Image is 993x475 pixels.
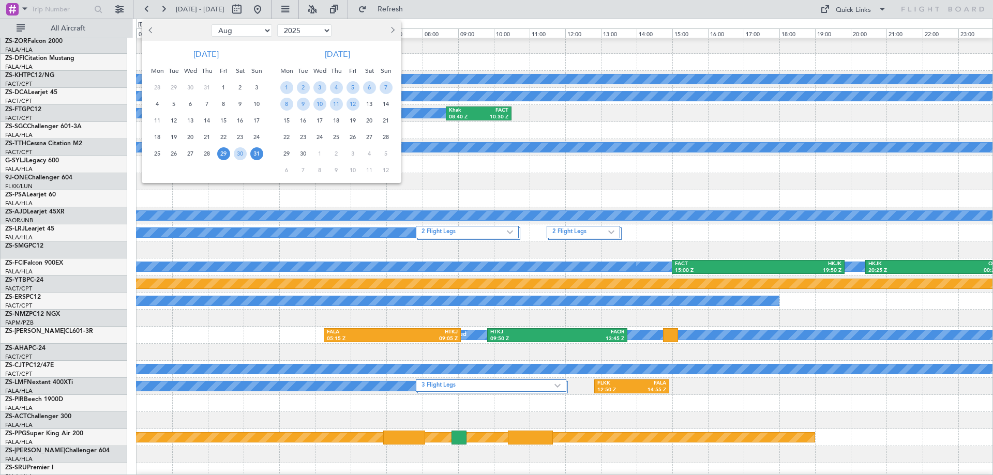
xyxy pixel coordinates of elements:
[347,131,359,144] span: 26
[347,147,359,160] span: 3
[311,145,328,162] div: 1-10-2025
[280,114,293,127] span: 15
[295,63,311,79] div: Tue
[295,129,311,145] div: 23-9-2025
[280,164,293,177] span: 6
[361,79,378,96] div: 6-9-2025
[149,79,165,96] div: 28-7-2025
[361,63,378,79] div: Sat
[199,112,215,129] div: 14-8-2025
[278,79,295,96] div: 1-9-2025
[344,96,361,112] div: 12-9-2025
[151,131,164,144] span: 18
[217,81,230,94] span: 1
[295,112,311,129] div: 16-9-2025
[344,129,361,145] div: 26-9-2025
[313,164,326,177] span: 8
[234,114,247,127] span: 16
[378,162,394,178] div: 12-10-2025
[215,79,232,96] div: 1-8-2025
[311,63,328,79] div: Wed
[217,114,230,127] span: 15
[295,145,311,162] div: 30-9-2025
[347,98,359,111] span: 12
[184,131,197,144] span: 20
[184,98,197,111] span: 6
[344,79,361,96] div: 5-9-2025
[215,63,232,79] div: Fri
[201,131,214,144] span: 21
[344,162,361,178] div: 10-10-2025
[232,112,248,129] div: 16-8-2025
[248,129,265,145] div: 24-8-2025
[311,112,328,129] div: 17-9-2025
[215,129,232,145] div: 22-8-2025
[182,129,199,145] div: 20-8-2025
[361,96,378,112] div: 13-9-2025
[149,129,165,145] div: 18-8-2025
[149,96,165,112] div: 4-8-2025
[201,81,214,94] span: 31
[295,162,311,178] div: 7-10-2025
[328,145,344,162] div: 2-10-2025
[165,112,182,129] div: 12-8-2025
[363,114,376,127] span: 20
[280,81,293,94] span: 1
[278,129,295,145] div: 22-9-2025
[328,129,344,145] div: 25-9-2025
[234,131,247,144] span: 23
[363,147,376,160] span: 4
[363,98,376,111] span: 13
[378,129,394,145] div: 28-9-2025
[250,147,263,160] span: 31
[248,112,265,129] div: 17-8-2025
[149,145,165,162] div: 25-8-2025
[232,79,248,96] div: 2-8-2025
[250,114,263,127] span: 17
[280,131,293,144] span: 22
[278,162,295,178] div: 6-10-2025
[386,22,398,39] button: Next month
[295,79,311,96] div: 2-9-2025
[344,112,361,129] div: 19-9-2025
[330,131,343,144] span: 25
[165,79,182,96] div: 29-7-2025
[380,147,393,160] span: 5
[184,81,197,94] span: 30
[184,147,197,160] span: 27
[330,164,343,177] span: 9
[297,164,310,177] span: 7
[182,112,199,129] div: 13-8-2025
[168,147,180,160] span: 26
[215,112,232,129] div: 15-8-2025
[199,79,215,96] div: 31-7-2025
[182,63,199,79] div: Wed
[380,98,393,111] span: 14
[378,96,394,112] div: 14-9-2025
[380,114,393,127] span: 21
[182,96,199,112] div: 6-8-2025
[168,98,180,111] span: 5
[217,131,230,144] span: 22
[201,147,214,160] span: 28
[363,81,376,94] span: 6
[278,63,295,79] div: Mon
[168,81,180,94] span: 29
[212,24,272,37] select: Select month
[297,147,310,160] span: 30
[313,147,326,160] span: 1
[165,96,182,112] div: 5-8-2025
[330,147,343,160] span: 2
[149,63,165,79] div: Mon
[248,96,265,112] div: 10-8-2025
[380,131,393,144] span: 28
[297,114,310,127] span: 16
[361,145,378,162] div: 4-10-2025
[313,131,326,144] span: 24
[149,112,165,129] div: 11-8-2025
[297,81,310,94] span: 2
[182,145,199,162] div: 27-8-2025
[361,112,378,129] div: 20-9-2025
[234,147,247,160] span: 30
[347,81,359,94] span: 5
